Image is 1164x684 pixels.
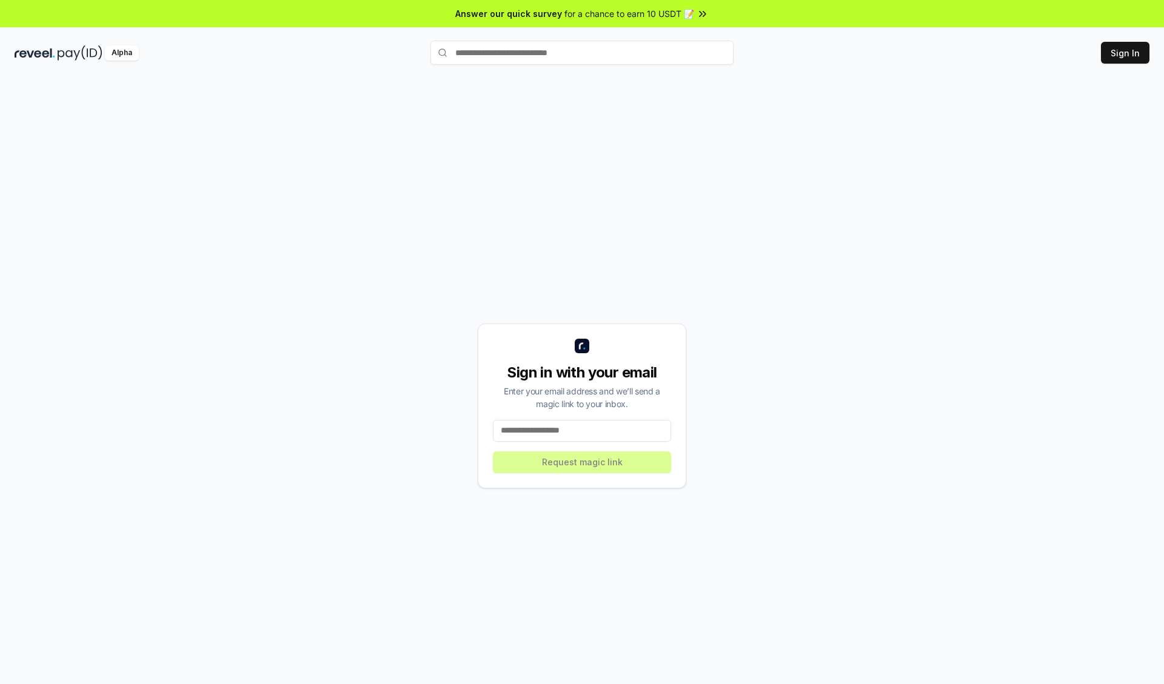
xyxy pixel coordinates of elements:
img: pay_id [58,45,102,61]
button: Sign In [1101,42,1149,64]
div: Alpha [105,45,139,61]
img: reveel_dark [15,45,55,61]
div: Enter your email address and we’ll send a magic link to your inbox. [493,385,671,410]
span: for a chance to earn 10 USDT 📝 [564,7,694,20]
div: Sign in with your email [493,363,671,382]
span: Answer our quick survey [455,7,562,20]
img: logo_small [575,339,589,353]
